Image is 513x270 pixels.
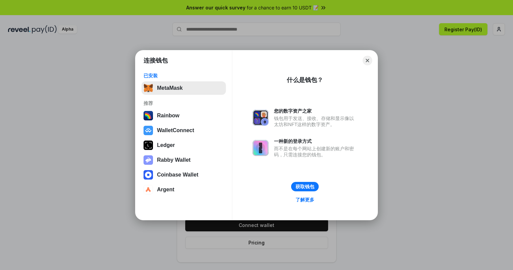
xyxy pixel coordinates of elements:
img: svg+xml,%3Csvg%20xmlns%3D%22http%3A%2F%2Fwww.w3.org%2F2000%2Fsvg%22%20width%3D%2228%22%20height%3... [144,141,153,150]
a: 了解更多 [291,195,318,204]
h1: 连接钱包 [144,56,168,65]
button: 获取钱包 [291,182,319,191]
div: 了解更多 [295,197,314,203]
img: svg+xml,%3Csvg%20width%3D%2228%22%20height%3D%2228%22%20viewBox%3D%220%200%2028%2028%22%20fill%3D... [144,185,153,194]
button: MetaMask [142,81,226,95]
div: Coinbase Wallet [157,172,198,178]
div: 您的数字资产之家 [274,108,357,114]
img: svg+xml,%3Csvg%20width%3D%2228%22%20height%3D%2228%22%20viewBox%3D%220%200%2028%2028%22%20fill%3D... [144,126,153,135]
div: Argent [157,187,174,193]
img: svg+xml,%3Csvg%20xmlns%3D%22http%3A%2F%2Fwww.w3.org%2F2000%2Fsvg%22%20fill%3D%22none%22%20viewBox... [144,155,153,165]
button: Rabby Wallet [142,153,226,167]
button: WalletConnect [142,124,226,137]
div: 钱包用于发送、接收、存储和显示像以太坊和NFT这样的数字资产。 [274,115,357,127]
div: 推荐 [144,100,224,106]
button: Ledger [142,139,226,152]
button: Argent [142,183,226,196]
div: 而不是在每个网站上创建新的账户和密码，只需连接您的钱包。 [274,146,357,158]
div: WalletConnect [157,127,194,133]
img: svg+xml,%3Csvg%20fill%3D%22none%22%20height%3D%2233%22%20viewBox%3D%220%200%2035%2033%22%20width%... [144,83,153,93]
div: 获取钱包 [295,184,314,190]
div: 什么是钱包？ [287,76,323,84]
button: Rainbow [142,109,226,122]
img: svg+xml,%3Csvg%20xmlns%3D%22http%3A%2F%2Fwww.w3.org%2F2000%2Fsvg%22%20fill%3D%22none%22%20viewBox... [252,140,269,156]
img: svg+xml,%3Csvg%20width%3D%22120%22%20height%3D%22120%22%20viewBox%3D%220%200%20120%20120%22%20fil... [144,111,153,120]
button: Close [363,56,372,65]
div: 一种新的登录方式 [274,138,357,144]
div: MetaMask [157,85,183,91]
img: svg+xml,%3Csvg%20width%3D%2228%22%20height%3D%2228%22%20viewBox%3D%220%200%2028%2028%22%20fill%3D... [144,170,153,180]
div: Ledger [157,142,175,148]
div: Rainbow [157,113,180,119]
button: Coinbase Wallet [142,168,226,182]
div: 已安装 [144,73,224,79]
img: svg+xml,%3Csvg%20xmlns%3D%22http%3A%2F%2Fwww.w3.org%2F2000%2Fsvg%22%20fill%3D%22none%22%20viewBox... [252,110,269,126]
div: Rabby Wallet [157,157,191,163]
